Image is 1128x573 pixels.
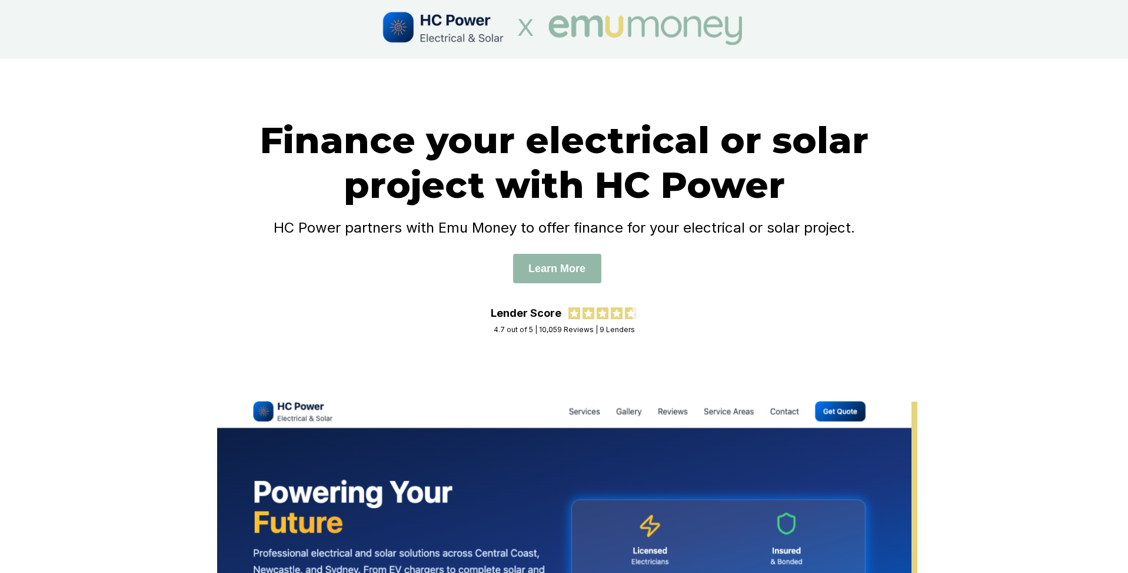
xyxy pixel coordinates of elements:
[491,307,561,319] div: Lender Score
[513,254,601,283] button: Learn More
[625,307,637,319] img: review star
[381,9,748,50] img: HCPower x Emu Money
[597,307,608,319] img: review star
[235,118,894,207] h1: Finance your electrical or solar project with HC Power
[611,307,623,319] img: review star
[513,262,601,274] a: Learn More
[583,307,594,319] img: review star
[235,219,894,236] h4: HC Power partners with Emu Money to offer finance for your electrical or solar project.
[494,325,635,334] div: 4.7 out of 5 | 10,059 Reviews | 9 Lenders
[568,307,580,319] img: review star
